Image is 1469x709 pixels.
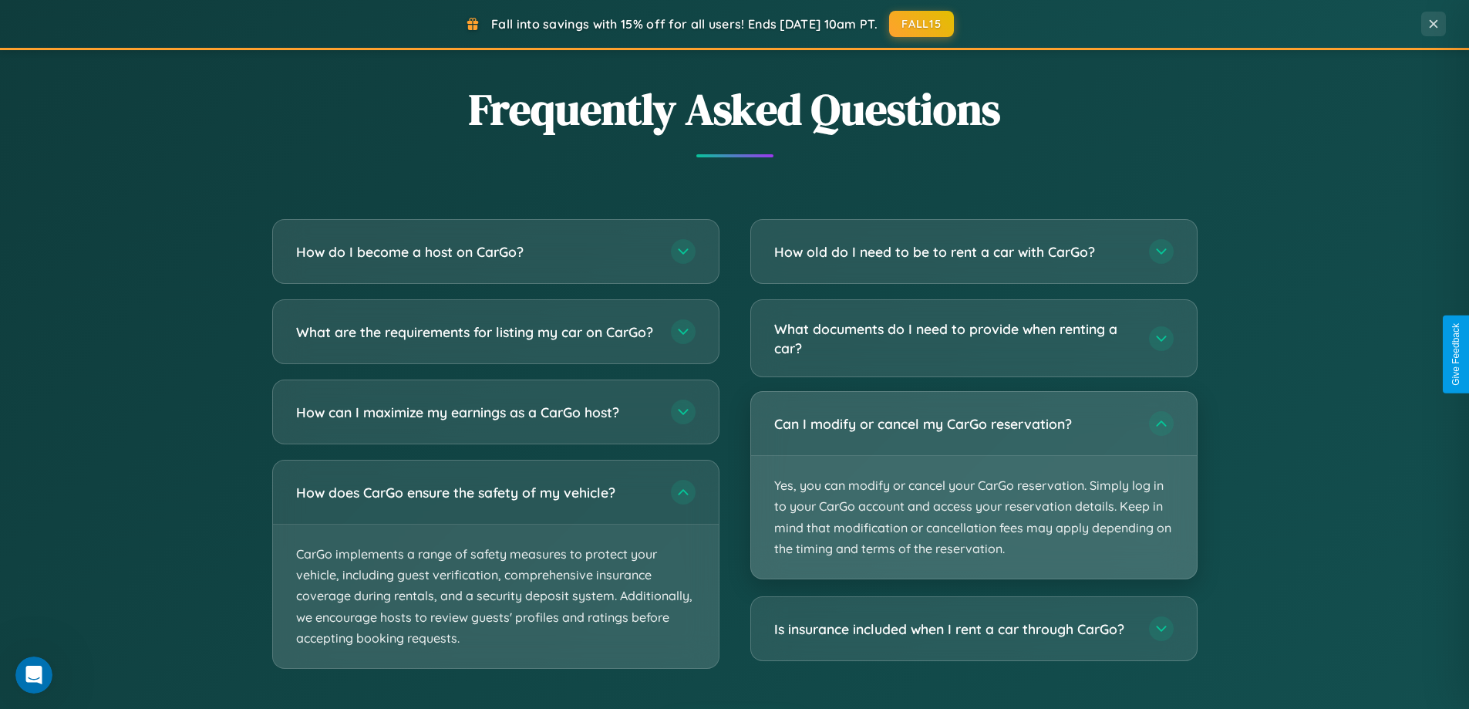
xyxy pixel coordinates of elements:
h3: Can I modify or cancel my CarGo reservation? [774,414,1134,434]
h3: What are the requirements for listing my car on CarGo? [296,322,655,342]
button: FALL15 [889,11,954,37]
p: Yes, you can modify or cancel your CarGo reservation. Simply log in to your CarGo account and acc... [751,456,1197,579]
iframe: Intercom live chat [15,657,52,694]
h3: How old do I need to be to rent a car with CarGo? [774,242,1134,262]
h2: Frequently Asked Questions [272,79,1198,139]
h3: How do I become a host on CarGo? [296,242,655,262]
h3: What documents do I need to provide when renting a car? [774,319,1134,357]
h3: Is insurance included when I rent a car through CarGo? [774,620,1134,639]
h3: How can I maximize my earnings as a CarGo host? [296,403,655,422]
div: Give Feedback [1450,323,1461,386]
h3: How does CarGo ensure the safety of my vehicle? [296,483,655,502]
span: Fall into savings with 15% off for all users! Ends [DATE] 10am PT. [491,16,878,32]
p: CarGo implements a range of safety measures to protect your vehicle, including guest verification... [273,525,719,668]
